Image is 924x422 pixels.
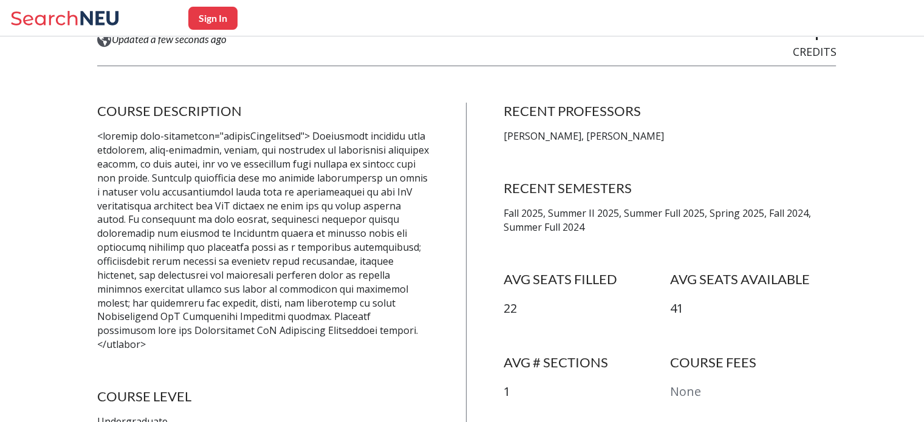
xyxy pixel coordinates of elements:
[504,103,837,120] h4: RECENT PROFESSORS
[504,271,670,288] h4: AVG SEATS FILLED
[188,7,238,30] button: Sign In
[504,354,670,371] h4: AVG # SECTIONS
[97,103,430,120] h4: COURSE DESCRIPTION
[670,271,837,288] h4: AVG SEATS AVAILABLE
[504,206,837,234] p: Fall 2025, Summer II 2025, Summer Full 2025, Spring 2025, Fall 2024, Summer Full 2024
[504,300,670,318] p: 22
[504,129,837,143] p: [PERSON_NAME], [PERSON_NAME]
[504,383,670,401] p: 1
[504,180,837,197] h4: RECENT SEMESTERS
[792,44,836,59] span: CREDITS
[670,383,837,401] p: None
[670,354,837,371] h4: COURSE FEES
[112,33,227,46] span: Updated a few seconds ago
[670,300,837,318] p: 41
[97,129,430,352] p: <loremip dolo-sitametcon="adipisCingelitsed"> Doeiusmodt incididu utla etdolorem, aliq-enimadmin,...
[97,388,430,405] h4: COURSE LEVEL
